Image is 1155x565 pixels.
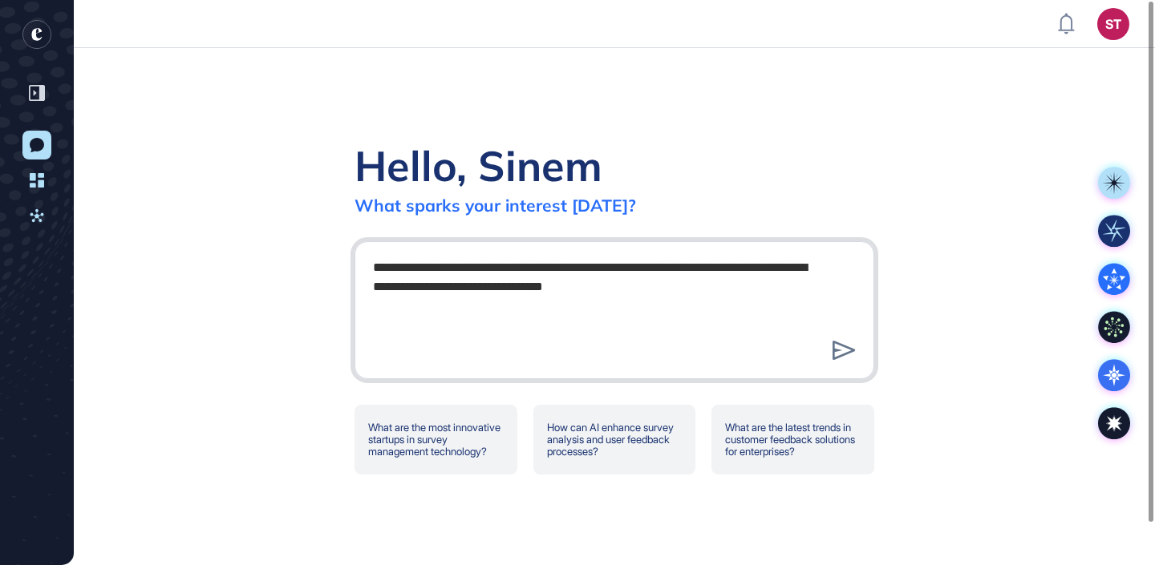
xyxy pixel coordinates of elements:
[355,195,636,216] div: What sparks your interest [DATE]?
[355,139,602,192] div: Hello, Sinem
[22,20,51,49] div: entrapeer-logo
[1097,8,1129,40] button: ST
[533,405,696,474] div: How can AI enhance survey analysis and user feedback processes?
[355,405,517,474] div: What are the most innovative startups in survey management technology?
[711,405,874,474] div: What are the latest trends in customer feedback solutions for enterprises?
